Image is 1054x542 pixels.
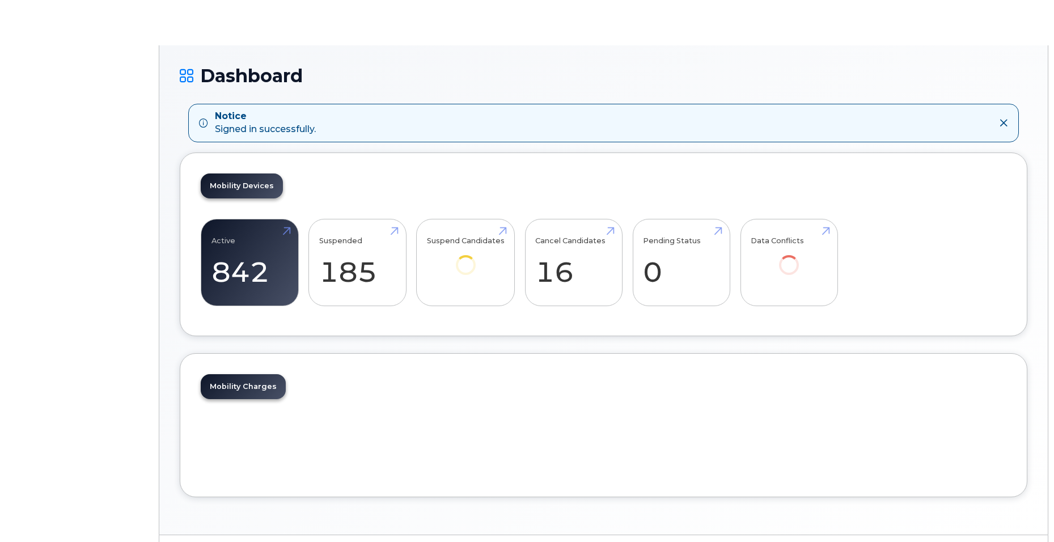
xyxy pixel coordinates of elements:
a: Mobility Devices [201,173,283,198]
a: Active 842 [211,225,288,300]
strong: Notice [215,110,316,123]
a: Data Conflicts [751,225,827,290]
div: Signed in successfully. [215,110,316,136]
h1: Dashboard [180,66,1027,86]
a: Cancel Candidates 16 [535,225,612,300]
a: Suspend Candidates [427,225,505,290]
a: Pending Status 0 [643,225,719,300]
a: Suspended 185 [319,225,396,300]
a: Mobility Charges [201,374,286,399]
